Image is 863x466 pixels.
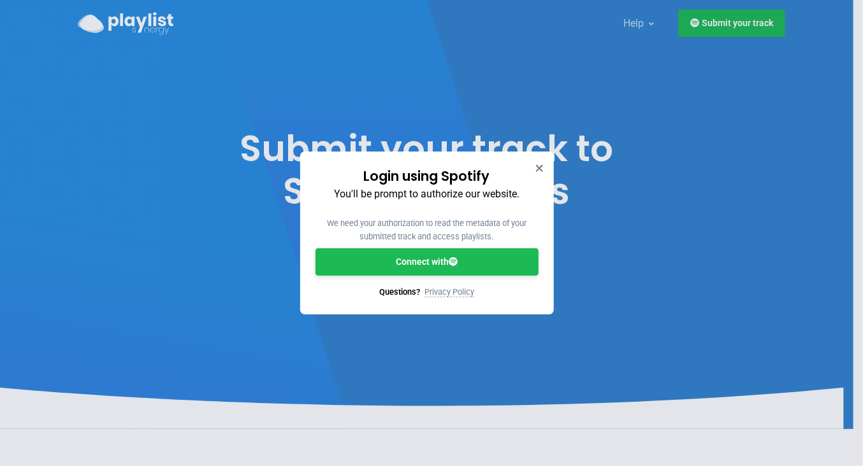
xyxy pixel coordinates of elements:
a: Privacy Policy [424,287,474,297]
button: Close [535,162,544,174]
p: You'll be prompt to authorize our website. [315,186,539,202]
h3: Login using Spotify [315,167,539,185]
a: Connect with [315,248,539,276]
p: We need your authorization to read the metadata of your submitted track and access playlists. [315,217,539,243]
span: Questions? [379,287,420,297]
